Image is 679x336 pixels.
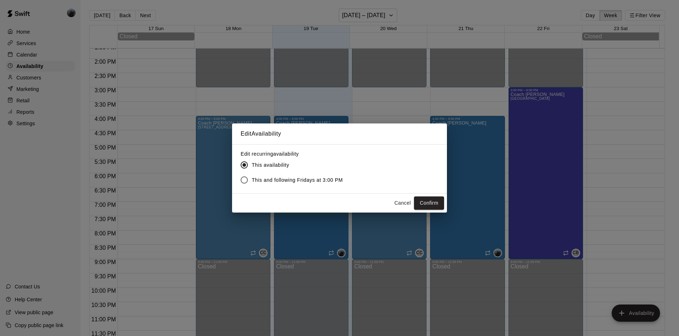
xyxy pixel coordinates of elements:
label: Edit recurring availability [241,150,348,157]
h2: Edit Availability [232,123,447,144]
span: This availability [252,161,289,169]
button: Cancel [391,196,414,210]
span: This and following Fridays at 3:00 PM [252,176,343,184]
button: Confirm [414,196,444,210]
